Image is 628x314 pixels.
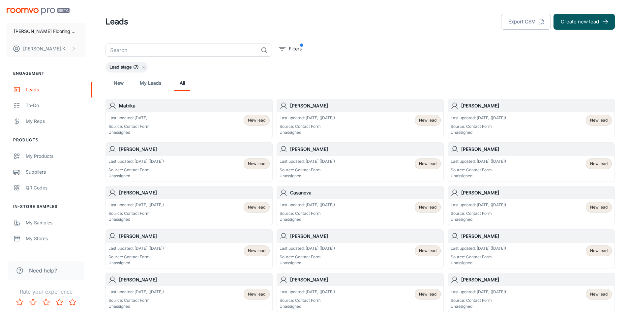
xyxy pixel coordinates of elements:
a: MatrikaLast updated: [DATE]Source: Contact FormUnassignedNew lead [105,99,273,138]
p: Unassigned [108,129,150,135]
p: Unassigned [280,303,335,309]
div: My Reps [26,118,85,125]
p: Source: Contact Form [280,254,335,260]
p: Source: Contact Form [451,211,506,216]
p: Last updated: [DATE] ([DATE]) [451,245,506,251]
span: New lead [248,248,265,254]
h6: [PERSON_NAME] [119,233,270,240]
a: [PERSON_NAME]Last updated: [DATE] ([DATE])Source: Contact FormUnassignedNew lead [448,273,615,312]
p: Source: Contact Form [108,254,164,260]
p: Unassigned [108,303,164,309]
span: New lead [248,204,265,210]
p: Source: Contact Form [451,124,506,129]
a: CasanovaLast updated: [DATE] ([DATE])Source: Contact FormUnassignedNew lead [277,186,444,225]
p: Last updated: [DATE] ([DATE]) [108,202,164,208]
p: Source: Contact Form [108,211,164,216]
p: Last updated: [DATE] ([DATE]) [451,158,506,164]
a: All [174,75,190,91]
p: Source: Contact Form [280,167,335,173]
span: Lead stage (7) [105,64,143,71]
button: Create new lead [553,14,615,30]
p: [PERSON_NAME] K [23,45,65,52]
span: New lead [248,117,265,123]
p: Unassigned [451,173,506,179]
a: [PERSON_NAME]Last updated: [DATE] ([DATE])Source: Contact FormUnassignedNew lead [448,229,615,269]
p: Last updated: [DATE] ([DATE]) [280,158,335,164]
input: Search [105,43,258,57]
span: New lead [590,117,608,123]
div: QR Codes [26,184,85,191]
div: To-do [26,102,85,109]
a: [PERSON_NAME]Last updated: [DATE] ([DATE])Source: Contact FormUnassignedNew lead [277,229,444,269]
p: Source: Contact Form [108,298,164,303]
p: Last updated: [DATE] ([DATE]) [451,115,506,121]
p: Source: Contact Form [108,167,164,173]
a: New [111,75,127,91]
div: My Stores [26,235,85,242]
div: Suppliers [26,168,85,176]
p: Unassigned [108,216,164,222]
p: Unassigned [280,260,335,266]
p: Last updated: [DATE] ([DATE]) [280,202,335,208]
p: Unassigned [451,129,506,135]
span: New lead [590,204,608,210]
p: Source: Contact Form [280,298,335,303]
button: Rate 1 star [13,296,26,309]
h6: [PERSON_NAME] [461,276,612,283]
h6: Matrika [119,102,270,109]
p: Source: Contact Form [280,124,335,129]
p: Source: Contact Form [451,298,506,303]
h6: [PERSON_NAME] [290,146,441,153]
p: Unassigned [280,216,335,222]
p: Filters [289,45,302,52]
p: Last updated: [DATE] ([DATE]) [280,289,335,295]
p: Last updated: [DATE] ([DATE]) [108,158,164,164]
p: Unassigned [451,216,506,222]
a: [PERSON_NAME]Last updated: [DATE] ([DATE])Source: Contact FormUnassignedNew lead [448,186,615,225]
h6: [PERSON_NAME] [461,102,612,109]
p: Last updated: [DATE] ([DATE]) [108,289,164,295]
p: Source: Contact Form [451,254,506,260]
span: New lead [590,161,608,167]
p: Last updated: [DATE] ([DATE]) [451,202,506,208]
a: [PERSON_NAME]Last updated: [DATE] ([DATE])Source: Contact FormUnassignedNew lead [448,142,615,182]
h6: [PERSON_NAME] [461,146,612,153]
span: New lead [419,161,436,167]
h6: [PERSON_NAME] [461,233,612,240]
h6: [PERSON_NAME] [290,276,441,283]
h6: [PERSON_NAME] [119,189,270,196]
h6: [PERSON_NAME] [119,276,270,283]
a: [PERSON_NAME]Last updated: [DATE] ([DATE])Source: Contact FormUnassignedNew lead [277,99,444,138]
h6: [PERSON_NAME] [461,189,612,196]
button: [PERSON_NAME] K [7,40,85,57]
a: [PERSON_NAME]Last updated: [DATE] ([DATE])Source: Contact FormUnassignedNew lead [277,142,444,182]
p: Unassigned [280,129,335,135]
p: Unassigned [280,173,335,179]
p: Source: Contact Form [108,124,150,129]
span: New lead [248,161,265,167]
button: Rate 4 star [53,296,66,309]
span: New lead [419,248,436,254]
h6: Casanova [290,189,441,196]
a: [PERSON_NAME]Last updated: [DATE] ([DATE])Source: Contact FormUnassignedNew lead [448,99,615,138]
div: My Samples [26,219,85,226]
button: Export CSV [501,14,551,30]
p: Last updated: [DATE] ([DATE]) [280,245,335,251]
span: Need help? [29,267,57,274]
span: New lead [590,291,608,297]
p: Last updated: [DATE] ([DATE]) [280,115,335,121]
span: New lead [419,117,436,123]
p: Unassigned [108,173,164,179]
img: Roomvo PRO Beta [7,8,70,15]
span: New lead [419,291,436,297]
p: Unassigned [108,260,164,266]
p: Unassigned [451,260,506,266]
button: Rate 2 star [26,296,40,309]
button: Rate 3 star [40,296,53,309]
a: [PERSON_NAME]Last updated: [DATE] ([DATE])Source: Contact FormUnassignedNew lead [277,273,444,312]
div: Lead stage (7) [105,62,148,72]
p: Last updated: [DATE] ([DATE]) [451,289,506,295]
button: Rate 5 star [66,296,79,309]
p: Last updated: [DATE] ([DATE]) [108,245,164,251]
a: My Leads [140,75,161,91]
